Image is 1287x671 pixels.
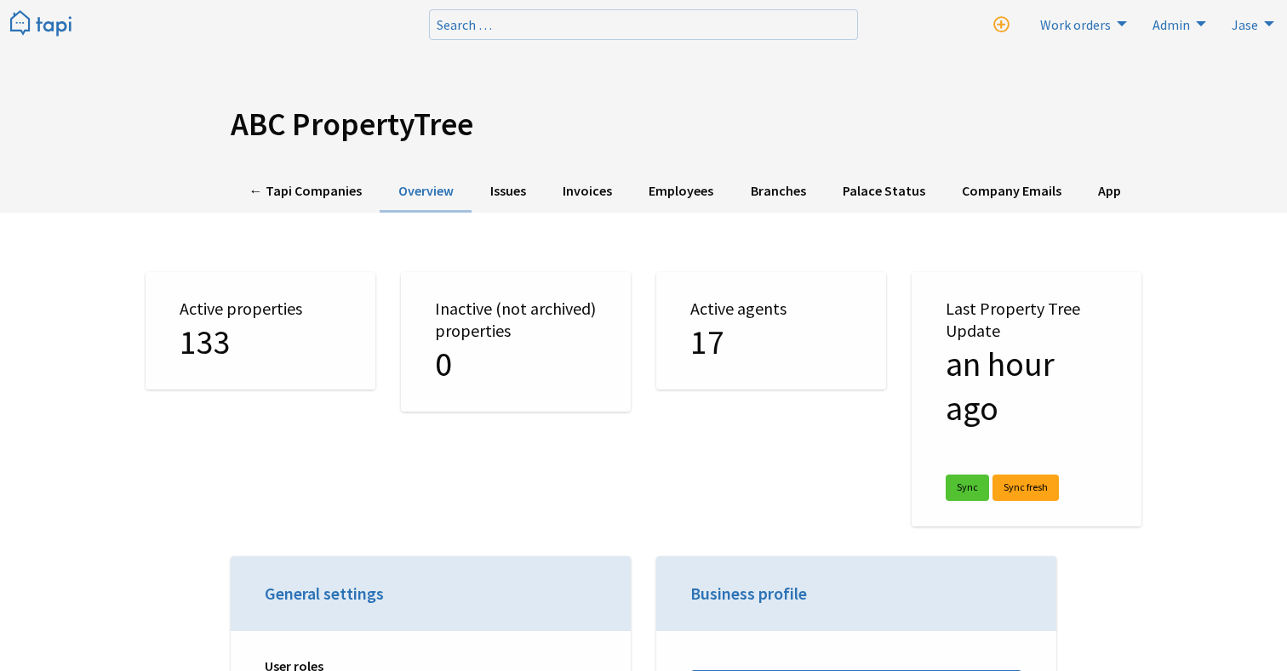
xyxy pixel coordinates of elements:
[912,272,1141,526] div: Last Property Tree Update
[146,272,375,390] div: Active properties
[401,272,631,412] div: Inactive (not archived) properties
[824,171,943,213] a: Palace Status
[545,171,631,213] a: Invoices
[437,16,492,33] span: Search …
[180,321,231,363] span: 133
[946,475,989,501] a: Sync
[732,171,824,213] a: Branches
[631,171,732,213] a: Employees
[946,343,1055,429] span: 10/9/2025 at 4:00pm
[1153,16,1190,33] span: Admin
[10,10,71,38] img: Tapi logo
[1232,16,1258,33] span: Jase
[1221,10,1278,37] a: Jase
[472,171,544,213] a: Issues
[690,321,724,363] span: 17
[435,343,452,385] span: 0
[1080,171,1140,213] a: App
[943,171,1079,213] a: Company Emails
[1030,10,1131,37] a: Work orders
[1142,10,1210,37] a: Admin
[690,582,1022,606] h3: Business profile
[992,475,1059,501] a: Sync fresh
[265,582,597,606] h3: General settings
[993,17,1010,33] i: New work order
[656,272,886,390] div: Active agents
[1040,16,1111,33] span: Work orders
[231,105,1056,144] h1: ABC PropertyTree
[380,171,472,213] a: Overview
[231,171,380,213] a: ← Tapi Companies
